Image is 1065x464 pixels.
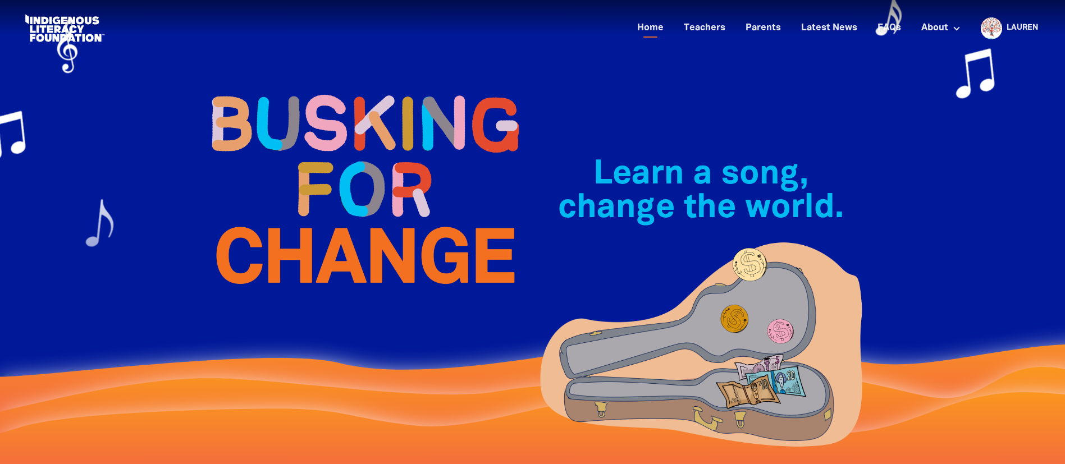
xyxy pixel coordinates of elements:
[677,19,732,38] a: Teachers
[871,19,908,38] a: FAQs
[630,19,670,38] a: Home
[915,19,967,38] a: About
[1007,24,1038,32] a: Lauren
[739,19,788,38] a: Parents
[794,19,864,38] a: Latest News
[558,159,844,224] span: Learn a song, change the world.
